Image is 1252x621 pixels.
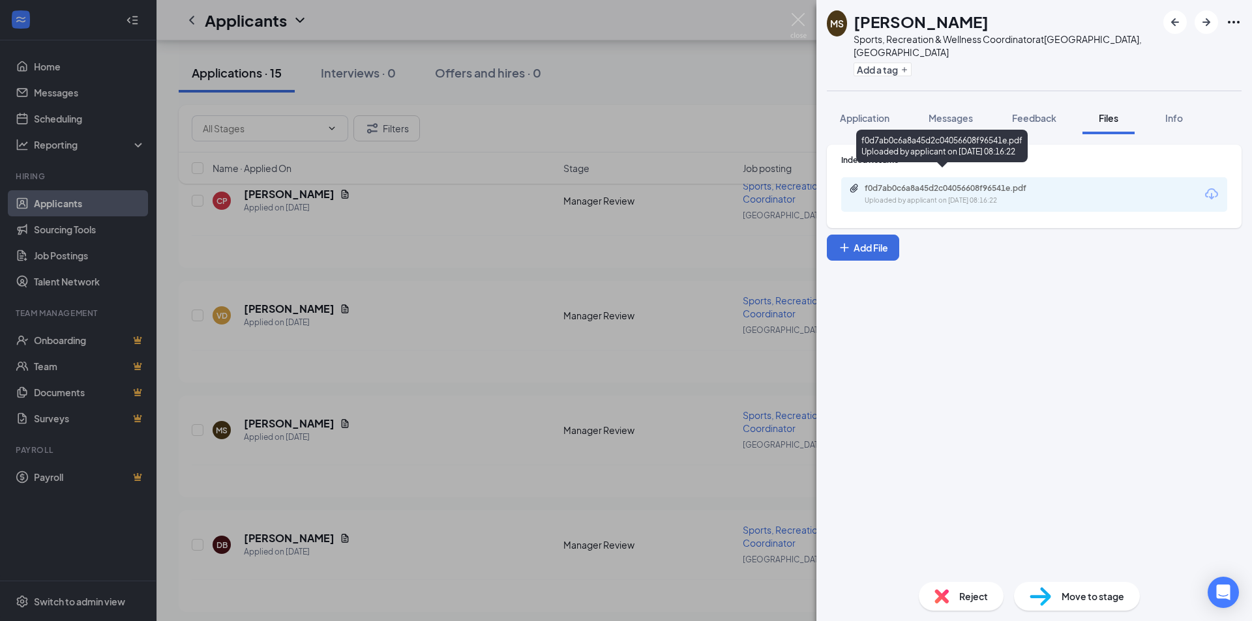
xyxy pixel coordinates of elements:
[1099,112,1118,124] span: Files
[1208,577,1239,608] div: Open Intercom Messenger
[849,183,1060,206] a: Paperclipf0d7ab0c6a8a45d2c04056608f96541e.pdfUploaded by applicant on [DATE] 08:16:22
[854,10,989,33] h1: [PERSON_NAME]
[1012,112,1056,124] span: Feedback
[849,183,859,194] svg: Paperclip
[827,235,899,261] button: Add FilePlus
[929,112,973,124] span: Messages
[1167,14,1183,30] svg: ArrowLeftNew
[865,195,1060,206] div: Uploaded by applicant on [DATE] 08:16:22
[1195,10,1218,34] button: ArrowRight
[1226,14,1242,30] svg: Ellipses
[1062,589,1124,603] span: Move to stage
[1199,14,1214,30] svg: ArrowRight
[1163,10,1187,34] button: ArrowLeftNew
[1204,186,1219,202] svg: Download
[830,17,844,30] div: MS
[959,589,988,603] span: Reject
[865,183,1047,194] div: f0d7ab0c6a8a45d2c04056608f96541e.pdf
[901,66,908,74] svg: Plus
[840,112,889,124] span: Application
[854,63,912,76] button: PlusAdd a tag
[854,33,1157,59] div: Sports, Recreation & Wellness Coordinator at [GEOGRAPHIC_DATA], [GEOGRAPHIC_DATA]
[838,241,851,254] svg: Plus
[856,130,1028,162] div: f0d7ab0c6a8a45d2c04056608f96541e.pdf Uploaded by applicant on [DATE] 08:16:22
[841,154,1227,166] div: Indeed Resume
[1165,112,1183,124] span: Info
